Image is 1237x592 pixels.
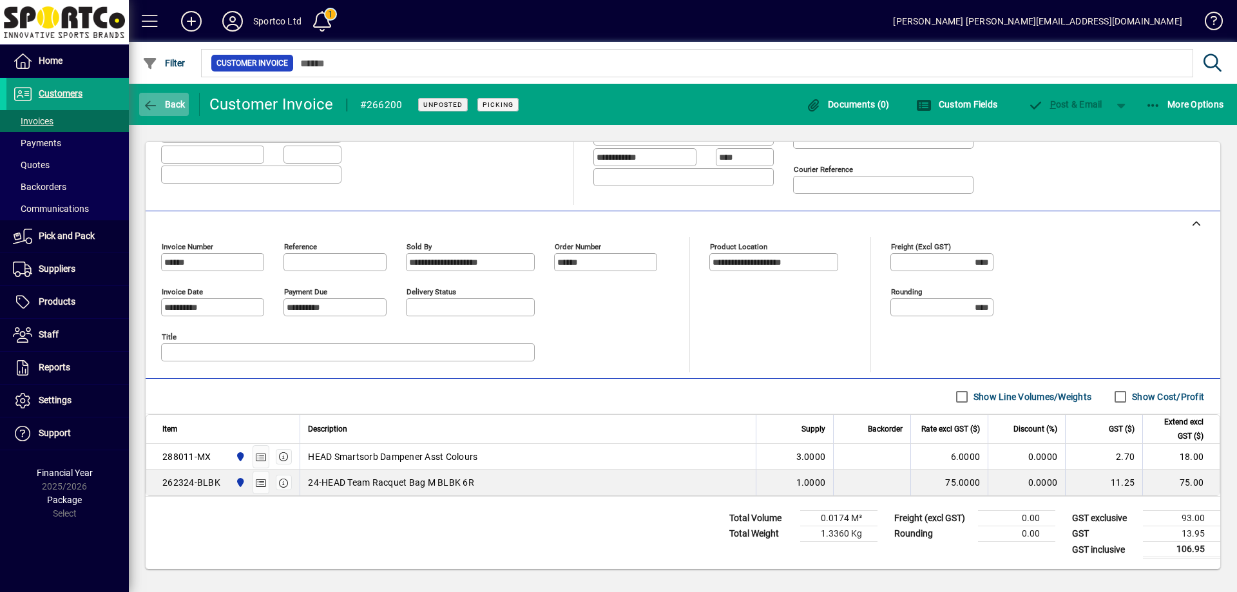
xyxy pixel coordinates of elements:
td: 75.00 [1142,470,1220,495]
a: Quotes [6,154,129,176]
div: Customer Invoice [209,94,334,115]
a: Invoices [6,110,129,132]
mat-label: Title [162,332,177,341]
mat-label: Invoice number [162,242,213,251]
span: Customer Invoice [216,57,288,70]
td: 1.3360 Kg [800,526,877,542]
mat-label: Product location [710,242,767,251]
mat-label: Order number [555,242,601,251]
span: Description [308,422,347,436]
button: Back [139,93,189,116]
span: Picking [483,100,513,109]
td: GST inclusive [1066,542,1143,558]
button: More Options [1142,93,1227,116]
div: 262324-BLBK [162,476,220,489]
span: Settings [39,395,72,405]
button: Filter [139,52,189,75]
a: Pick and Pack [6,220,129,253]
td: 13.95 [1143,526,1220,542]
span: Products [39,296,75,307]
span: Backorders [13,182,66,192]
span: 1.0000 [796,476,826,489]
div: Sportco Ltd [253,11,302,32]
span: GST ($) [1109,422,1135,436]
span: Invoices [13,116,53,126]
td: 0.00 [978,526,1055,542]
span: Suppliers [39,263,75,274]
mat-label: Payment due [284,287,327,296]
span: Filter [142,58,186,68]
a: Products [6,286,129,318]
td: 2.70 [1065,444,1142,470]
span: 24-HEAD Team Racquet Bag M BLBK 6R [308,476,474,489]
a: Knowledge Base [1195,3,1221,44]
span: Back [142,99,186,110]
span: Extend excl GST ($) [1151,415,1203,443]
span: Communications [13,204,89,214]
button: Post & Email [1021,93,1109,116]
td: Total Volume [723,511,800,526]
button: Custom Fields [913,93,1001,116]
span: More Options [1146,99,1224,110]
button: Add [171,10,212,33]
div: 288011-MX [162,450,211,463]
mat-label: Freight (excl GST) [891,242,951,251]
span: Unposted [423,100,463,109]
span: Customers [39,88,82,99]
td: 93.00 [1143,511,1220,526]
span: Item [162,422,178,436]
button: Documents (0) [803,93,893,116]
a: Staff [6,319,129,351]
td: Total Weight [723,526,800,542]
a: Backorders [6,176,129,198]
span: Documents (0) [806,99,890,110]
td: GST [1066,526,1143,542]
span: P [1050,99,1056,110]
span: HEAD Smartsorb Dampener Asst Colours [308,450,477,463]
a: Payments [6,132,129,154]
mat-label: Sold by [407,242,432,251]
a: Home [6,45,129,77]
span: 3.0000 [796,450,826,463]
a: Communications [6,198,129,220]
span: Pick and Pack [39,231,95,241]
a: Suppliers [6,253,129,285]
td: Freight (excl GST) [888,511,978,526]
mat-label: Courier Reference [794,165,853,174]
mat-label: Invoice date [162,287,203,296]
label: Show Cost/Profit [1129,390,1204,403]
span: Reports [39,362,70,372]
span: Sportco Ltd Warehouse [232,450,247,464]
td: GST exclusive [1066,511,1143,526]
td: 0.0174 M³ [800,511,877,526]
mat-label: Rounding [891,287,922,296]
span: Supply [801,422,825,436]
span: ost & Email [1028,99,1102,110]
td: 0.0000 [988,470,1065,495]
button: Profile [212,10,253,33]
span: Rate excl GST ($) [921,422,980,436]
span: Package [47,495,82,505]
span: Staff [39,329,59,339]
td: 106.95 [1143,542,1220,558]
div: #266200 [360,95,403,115]
td: 0.00 [978,511,1055,526]
span: Financial Year [37,468,93,478]
span: Backorder [868,422,903,436]
div: 6.0000 [919,450,980,463]
a: Reports [6,352,129,384]
mat-label: Delivery status [407,287,456,296]
span: Support [39,428,71,438]
div: [PERSON_NAME] [PERSON_NAME][EMAIL_ADDRESS][DOMAIN_NAME] [893,11,1182,32]
div: 75.0000 [919,476,980,489]
td: 0.0000 [988,444,1065,470]
span: Custom Fields [916,99,997,110]
td: Rounding [888,526,978,542]
td: 18.00 [1142,444,1220,470]
mat-label: Reference [284,242,317,251]
td: 11.25 [1065,470,1142,495]
label: Show Line Volumes/Weights [971,390,1091,403]
a: Support [6,417,129,450]
span: Payments [13,138,61,148]
span: Home [39,55,62,66]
